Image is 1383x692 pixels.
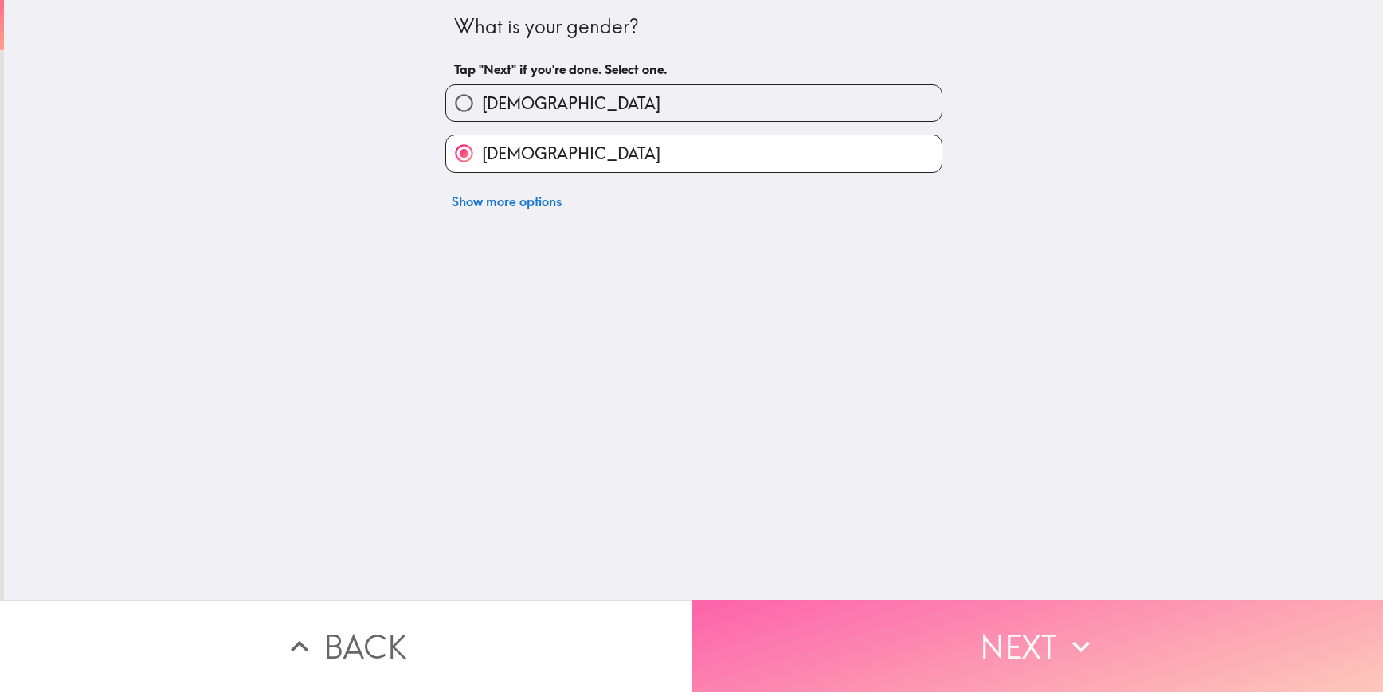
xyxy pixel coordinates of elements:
div: What is your gender? [454,14,934,41]
button: [DEMOGRAPHIC_DATA] [446,85,942,121]
button: [DEMOGRAPHIC_DATA] [446,135,942,171]
h6: Tap "Next" if you're done. Select one. [454,61,934,78]
span: [DEMOGRAPHIC_DATA] [482,143,660,165]
button: Show more options [445,186,568,217]
span: [DEMOGRAPHIC_DATA] [482,92,660,115]
button: Next [691,600,1383,692]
